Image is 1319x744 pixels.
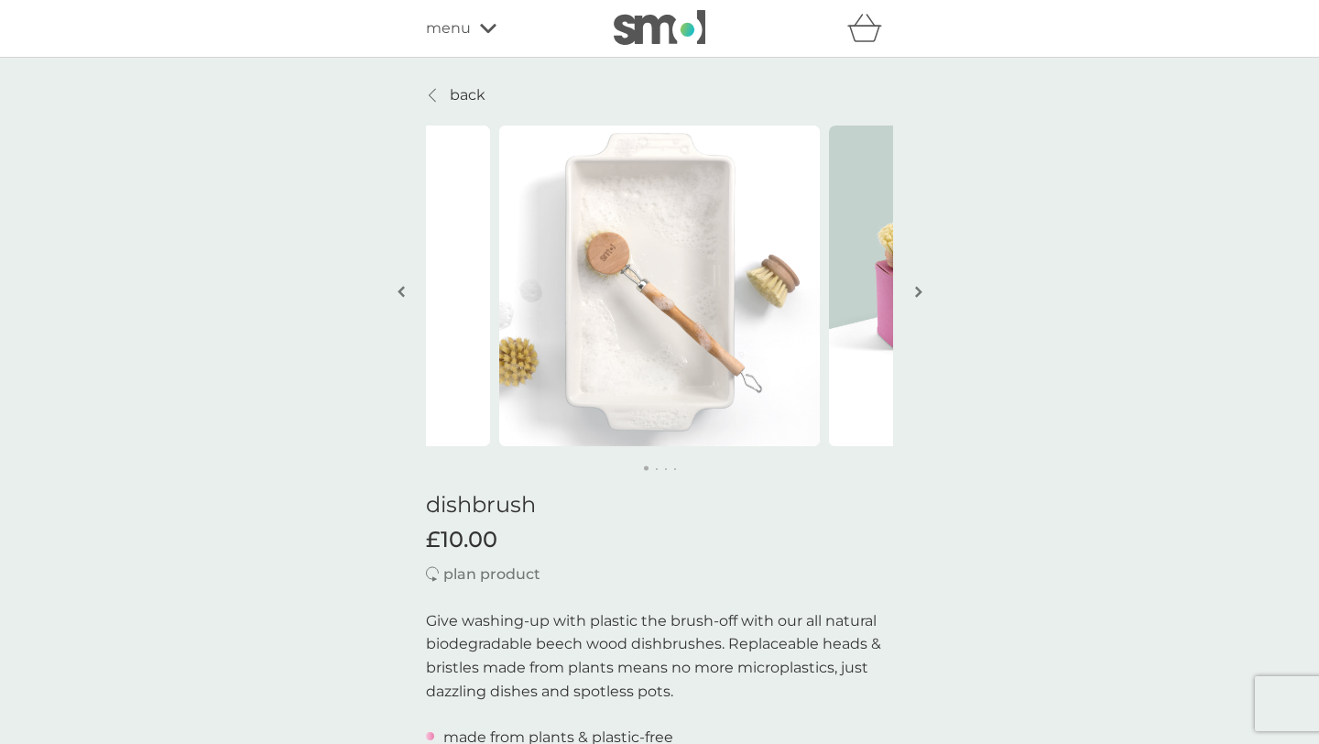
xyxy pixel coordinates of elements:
span: menu [426,16,471,40]
p: plan product [443,563,540,586]
img: right-arrow.svg [915,285,922,299]
p: back [450,83,485,107]
h1: dishbrush [426,492,893,519]
p: Give washing-up with plastic the brush-off with our all natural biodegradable beech wood dishbrus... [426,609,893,703]
span: £10.00 [426,527,497,553]
a: back [426,83,485,107]
img: smol [614,10,705,45]
img: left-arrow.svg [398,285,405,299]
div: basket [847,10,893,47]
